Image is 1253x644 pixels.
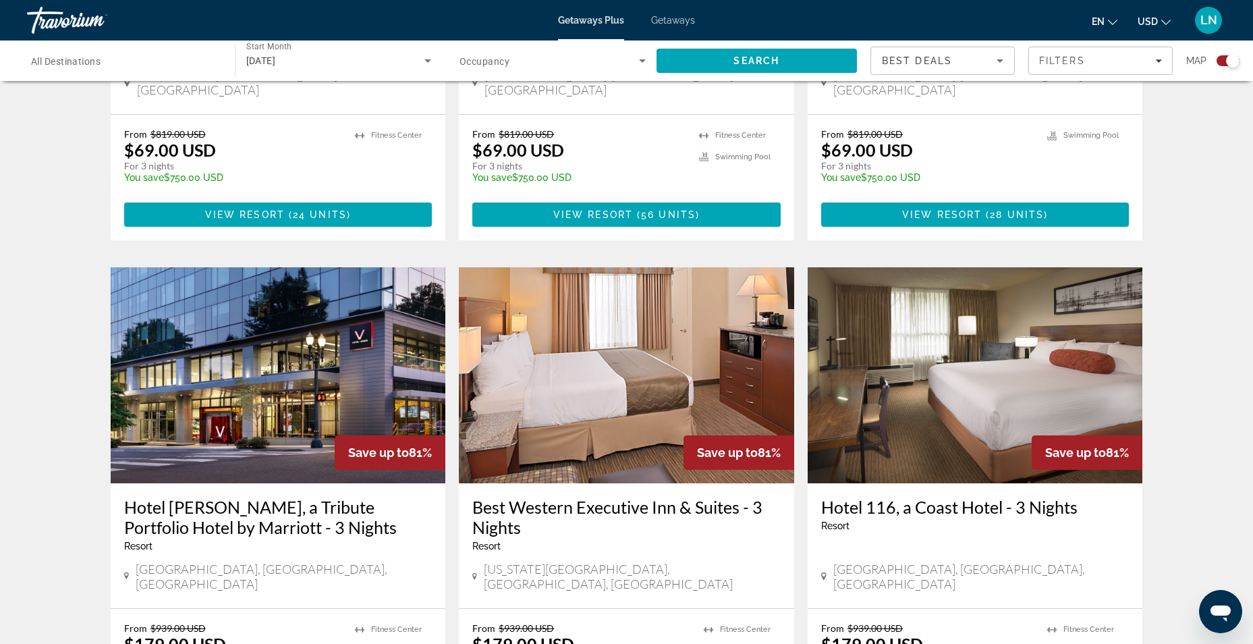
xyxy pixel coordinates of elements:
span: You save [124,172,164,183]
img: Hotel Vance, a Tribute Portfolio Hotel by Marriott - 3 Nights [111,267,446,483]
span: Fitness Center [715,131,766,140]
span: Fitness Center [371,131,422,140]
span: From [821,622,844,634]
p: $750.00 USD [472,172,686,183]
span: Fitness Center [1063,625,1114,634]
p: $69.00 USD [821,140,913,160]
span: From [821,128,844,140]
span: From [472,128,495,140]
span: ( ) [285,209,351,220]
span: From [124,622,147,634]
span: Best Deals [882,55,952,66]
input: Select destination [31,53,217,70]
button: Search [657,49,858,73]
p: $69.00 USD [472,140,564,160]
p: For 3 nights [472,160,686,172]
span: $939.00 USD [847,622,903,634]
button: Filters [1028,47,1173,75]
span: Resort [472,541,501,552]
img: Best Western Executive Inn & Suites - 3 Nights [459,267,794,483]
span: View Resort [205,209,285,220]
span: Search [733,55,779,66]
span: en [1092,16,1105,27]
span: [GEOGRAPHIC_DATA], [GEOGRAPHIC_DATA], [GEOGRAPHIC_DATA] [833,562,1130,591]
span: From [124,128,147,140]
button: View Resort(24 units) [124,203,433,227]
button: User Menu [1191,6,1226,34]
span: [GEOGRAPHIC_DATA], [GEOGRAPHIC_DATA], [GEOGRAPHIC_DATA] [136,562,432,591]
button: Change language [1092,11,1117,31]
span: Start Month [246,42,291,51]
div: 81% [1032,435,1142,470]
span: Resort [821,520,850,531]
span: $819.00 USD [847,128,903,140]
span: 24 units [293,209,347,220]
span: View Resort [553,209,633,220]
span: From [472,622,495,634]
span: ( ) [982,209,1048,220]
a: Hotel [PERSON_NAME], a Tribute Portfolio Hotel by Marriott - 3 Nights [124,497,433,537]
span: Swimming Pool [1063,131,1119,140]
span: [GEOGRAPHIC_DATA], [GEOGRAPHIC_DATA], [GEOGRAPHIC_DATA] [833,68,1130,97]
span: Swimming Pool [715,153,771,161]
span: Independence, [GEOGRAPHIC_DATA], [GEOGRAPHIC_DATA] [137,68,433,97]
span: You save [821,172,861,183]
button: View Resort(56 units) [472,203,781,227]
p: $69.00 USD [124,140,216,160]
span: 28 units [990,209,1044,220]
span: You save [472,172,512,183]
span: Save up to [1045,446,1106,460]
a: Getaways Plus [558,15,624,26]
span: Occupancy [460,56,509,67]
p: For 3 nights [821,160,1034,172]
span: [US_STATE][GEOGRAPHIC_DATA], [GEOGRAPHIC_DATA], [GEOGRAPHIC_DATA] [484,562,781,591]
span: $819.00 USD [150,128,206,140]
button: View Resort(28 units) [821,203,1130,227]
a: Getaways [651,15,695,26]
mat-select: Sort by [882,53,1003,69]
a: Hotel 116, a Coast Hotel - 3 Nights [821,497,1130,517]
span: All Destinations [31,56,101,67]
button: Change currency [1138,11,1171,31]
div: 81% [335,435,445,470]
span: $939.00 USD [150,622,206,634]
span: ( ) [633,209,700,220]
span: [GEOGRAPHIC_DATA], [GEOGRAPHIC_DATA], [GEOGRAPHIC_DATA] [484,68,781,97]
span: Filters [1039,55,1085,66]
a: Travorium [27,3,162,38]
img: Hotel 116, a Coast Hotel - 3 Nights [808,267,1143,483]
span: $819.00 USD [499,128,554,140]
span: Fitness Center [371,625,422,634]
span: USD [1138,16,1158,27]
iframe: Button to launch messaging window [1199,590,1242,633]
p: For 3 nights [124,160,342,172]
span: [DATE] [246,55,276,66]
span: 56 units [641,209,696,220]
span: LN [1200,14,1217,27]
span: Save up to [697,446,758,460]
span: Map [1186,51,1206,70]
span: $939.00 USD [499,622,554,634]
p: $750.00 USD [821,172,1034,183]
a: Best Western Executive Inn & Suites - 3 Nights [472,497,781,537]
p: $750.00 USD [124,172,342,183]
div: 81% [684,435,794,470]
span: Save up to [348,446,409,460]
span: View Resort [902,209,982,220]
span: Fitness Center [720,625,771,634]
span: Resort [124,541,152,552]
